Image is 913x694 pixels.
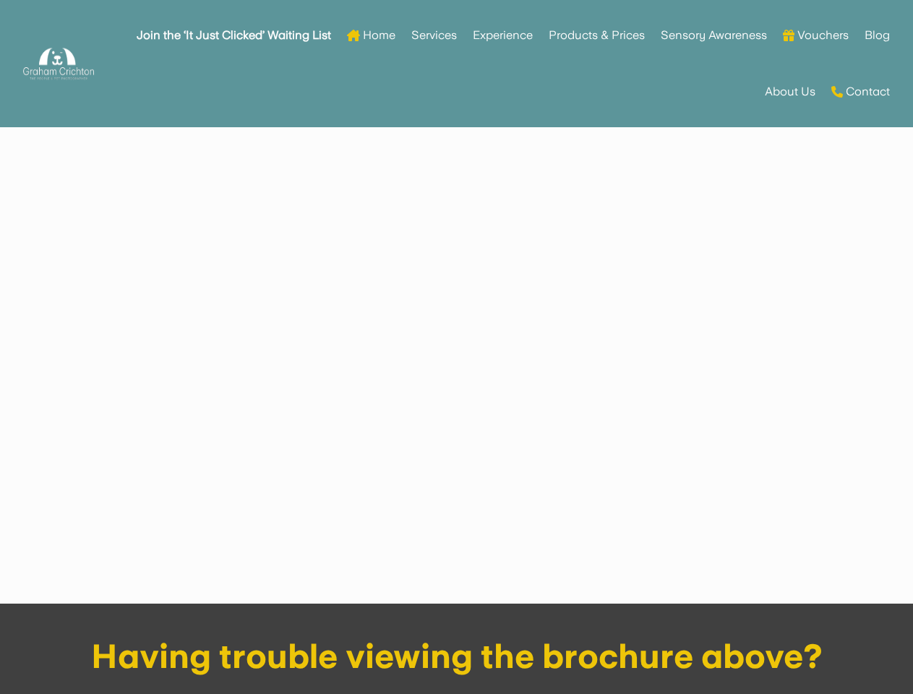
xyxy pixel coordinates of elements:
strong: Join the ‘It Just Clicked’ Waiting List [137,30,331,40]
a: Home [347,7,395,64]
iframe: View [120,180,792,550]
h1: Having trouble viewing the brochure above? [36,640,877,680]
a: Blog [865,7,890,64]
a: Experience [473,7,533,64]
a: Vouchers [783,7,849,64]
a: Services [411,7,457,64]
a: Join the ‘It Just Clicked’ Waiting List [137,7,331,64]
a: Sensory Awareness [661,7,767,64]
a: Contact [831,64,890,120]
a: About Us [765,64,815,120]
a: Products & Prices [549,7,645,64]
img: Graham Crichton Photography Logo [23,44,94,84]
